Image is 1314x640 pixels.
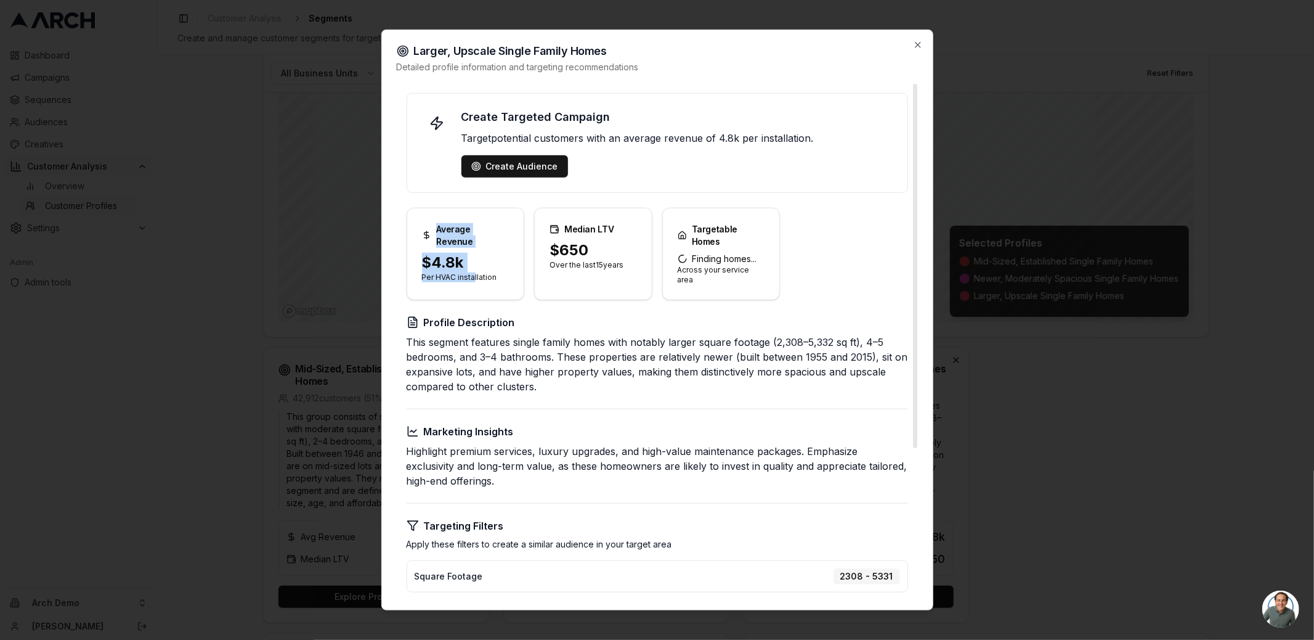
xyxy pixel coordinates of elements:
h3: Targeting Filters [407,519,908,533]
p: Apply these filters to create a similar audience in your target area [407,538,908,551]
p: This segment features single family homes with notably larger square footage (2,308–5,332 sq ft),... [407,335,908,394]
button: Create Audience [461,155,568,178]
h4: Create Targeted Campaign [461,109,893,126]
div: Median LTV [550,223,637,236]
p: Highlight premium services, luxury upgrades, and high-value maintenance packages. Emphasize exclu... [407,444,908,488]
h3: Marketing Insights [407,424,908,439]
span: Finding homes... [678,253,765,265]
p: Per HVAC installation [422,273,509,282]
p: Across your service area [678,265,765,285]
div: 2308 - 5331 [833,568,900,585]
p: Over the last 15 years [550,260,637,270]
span: Square Footage [415,570,483,583]
h3: Profile Description [407,315,908,330]
p: Detailed profile information and targeting recommendations [397,61,918,73]
div: $4.8k [422,253,509,273]
div: Average Revenue [422,223,509,248]
p: Target potential customers with an average revenue of 4.8k per installation. [461,131,893,146]
h2: Larger, Upscale Single Family Homes [397,45,918,57]
div: $650 [550,240,637,260]
a: Create Audience [471,160,558,173]
div: Targetable Homes [678,223,765,248]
